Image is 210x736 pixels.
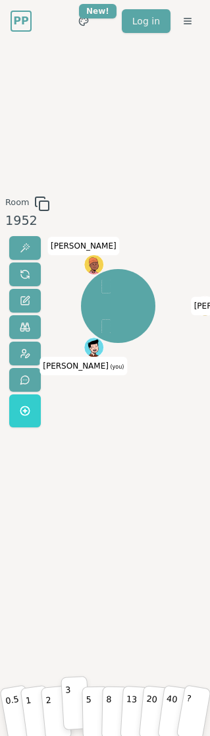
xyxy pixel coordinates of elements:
[9,289,41,313] button: Change name
[11,11,37,32] a: PP
[86,690,92,735] p: 5
[143,690,158,735] p: 20
[180,689,193,734] p: ?
[65,681,72,725] p: 3
[109,364,124,370] span: (you)
[61,676,90,730] button: 3
[9,342,41,365] button: Change avatar
[9,262,41,286] button: Reset votes
[79,4,117,18] div: New!
[5,196,29,212] span: Room
[9,394,41,427] button: Get a named room
[47,237,120,255] span: Click to change your name
[39,357,127,375] span: Click to change your name
[72,9,95,33] button: New!
[45,691,55,736] p: 2
[124,690,137,735] p: 13
[105,690,111,735] p: 8
[9,236,41,260] button: Reveal votes
[9,368,41,392] button: Send feedback
[9,315,41,339] button: Watch only
[122,9,171,33] a: Log in
[85,338,103,357] button: Click to change your avatar
[24,691,36,736] p: 1
[161,689,178,735] p: 40
[13,13,28,29] span: PP
[5,212,50,231] div: 1952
